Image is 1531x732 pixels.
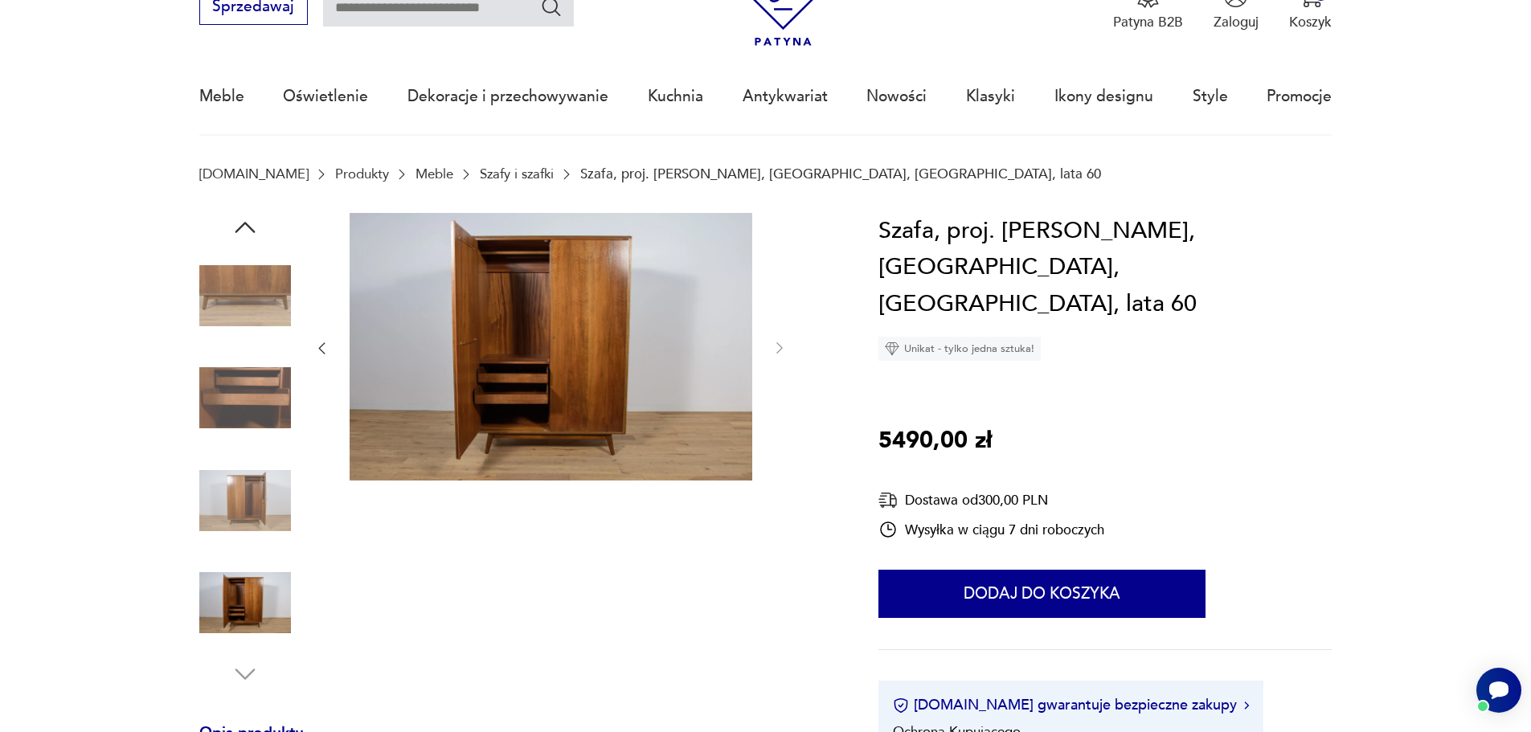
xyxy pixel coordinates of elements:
a: Meble [199,59,244,133]
a: Dekoracje i przechowywanie [407,59,608,133]
a: Klasyki [966,59,1015,133]
p: 5490,00 zł [878,423,992,460]
img: Zdjęcie produktu Szafa, proj. B. Landsman, Jitona, Czechosłowacja, lata 60 [199,352,291,444]
img: Zdjęcie produktu Szafa, proj. B. Landsman, Jitona, Czechosłowacja, lata 60 [350,213,752,481]
p: Koszyk [1289,13,1332,31]
iframe: Smartsupp widget button [1476,668,1521,713]
img: Ikona certyfikatu [893,697,909,714]
div: Wysyłka w ciągu 7 dni roboczych [878,520,1104,539]
h1: Szafa, proj. [PERSON_NAME], [GEOGRAPHIC_DATA], [GEOGRAPHIC_DATA], lata 60 [878,213,1332,323]
a: Produkty [335,166,389,182]
p: Szafa, proj. [PERSON_NAME], [GEOGRAPHIC_DATA], [GEOGRAPHIC_DATA], lata 60 [580,166,1101,182]
a: Style [1193,59,1228,133]
a: Promocje [1267,59,1332,133]
a: Szafy i szafki [480,166,554,182]
a: Kuchnia [648,59,703,133]
div: Dostawa od 300,00 PLN [878,490,1104,510]
a: [DOMAIN_NAME] [199,166,309,182]
a: Oświetlenie [283,59,368,133]
img: Zdjęcie produktu Szafa, proj. B. Landsman, Jitona, Czechosłowacja, lata 60 [199,455,291,546]
img: Ikona dostawy [878,490,898,510]
a: Meble [415,166,453,182]
img: Ikona diamentu [885,341,899,356]
p: Patyna B2B [1113,13,1183,31]
a: Ikony designu [1054,59,1153,133]
div: Unikat - tylko jedna sztuka! [878,337,1041,361]
a: Sprzedawaj [199,2,308,14]
a: Nowości [866,59,927,133]
img: Zdjęcie produktu Szafa, proj. B. Landsman, Jitona, Czechosłowacja, lata 60 [199,557,291,648]
button: Dodaj do koszyka [878,570,1206,618]
img: Ikona strzałki w prawo [1244,701,1249,710]
button: [DOMAIN_NAME] gwarantuje bezpieczne zakupy [893,695,1249,715]
a: Antykwariat [743,59,828,133]
img: Zdjęcie produktu Szafa, proj. B. Landsman, Jitona, Czechosłowacja, lata 60 [199,250,291,341]
p: Zaloguj [1214,13,1259,31]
